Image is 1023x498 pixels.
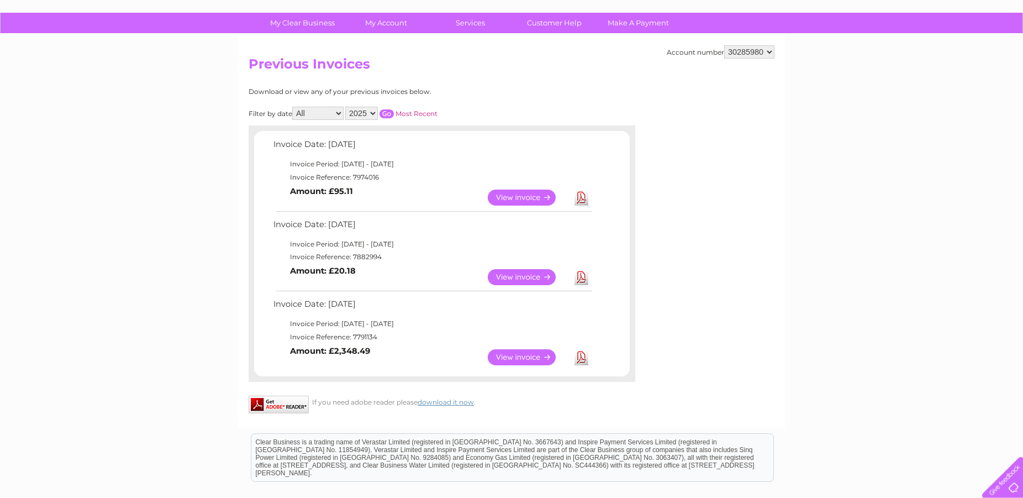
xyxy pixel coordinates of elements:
a: Telecoms [887,47,920,55]
img: logo.png [36,29,92,62]
a: Make A Payment [593,13,684,33]
div: Download or view any of your previous invoices below. [249,88,539,96]
a: Customer Help [509,13,600,33]
a: Energy [856,47,880,55]
a: download it now [418,398,474,406]
a: My Clear Business [257,13,348,33]
a: 0333 014 3131 [815,6,891,19]
td: Invoice Reference: 7882994 [271,250,594,264]
a: View [488,190,569,206]
td: Invoice Reference: 7791134 [271,331,594,344]
td: Invoice Period: [DATE] - [DATE] [271,238,594,251]
a: View [488,269,569,285]
h2: Previous Invoices [249,56,774,77]
a: View [488,349,569,365]
a: Contact [950,47,977,55]
td: Invoice Date: [DATE] [271,297,594,317]
b: Amount: £95.11 [290,186,353,196]
a: Blog [927,47,943,55]
a: Water [829,47,850,55]
a: My Account [341,13,432,33]
a: Download [574,349,588,365]
a: Services [425,13,516,33]
td: Invoice Period: [DATE] - [DATE] [271,158,594,171]
a: Most Recent [396,109,437,118]
div: Account number [667,45,774,59]
div: Clear Business is a trading name of Verastar Limited (registered in [GEOGRAPHIC_DATA] No. 3667643... [251,6,773,54]
td: Invoice Reference: 7974016 [271,171,594,184]
td: Invoice Date: [DATE] [271,217,594,238]
div: Filter by date [249,107,539,120]
td: Invoice Date: [DATE] [271,137,594,158]
b: Amount: £2,348.49 [290,346,370,356]
td: Invoice Period: [DATE] - [DATE] [271,317,594,331]
a: Download [574,269,588,285]
b: Amount: £20.18 [290,266,356,276]
a: Download [574,190,588,206]
a: Log out [987,47,1013,55]
div: If you need adobe reader please . [249,396,635,406]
